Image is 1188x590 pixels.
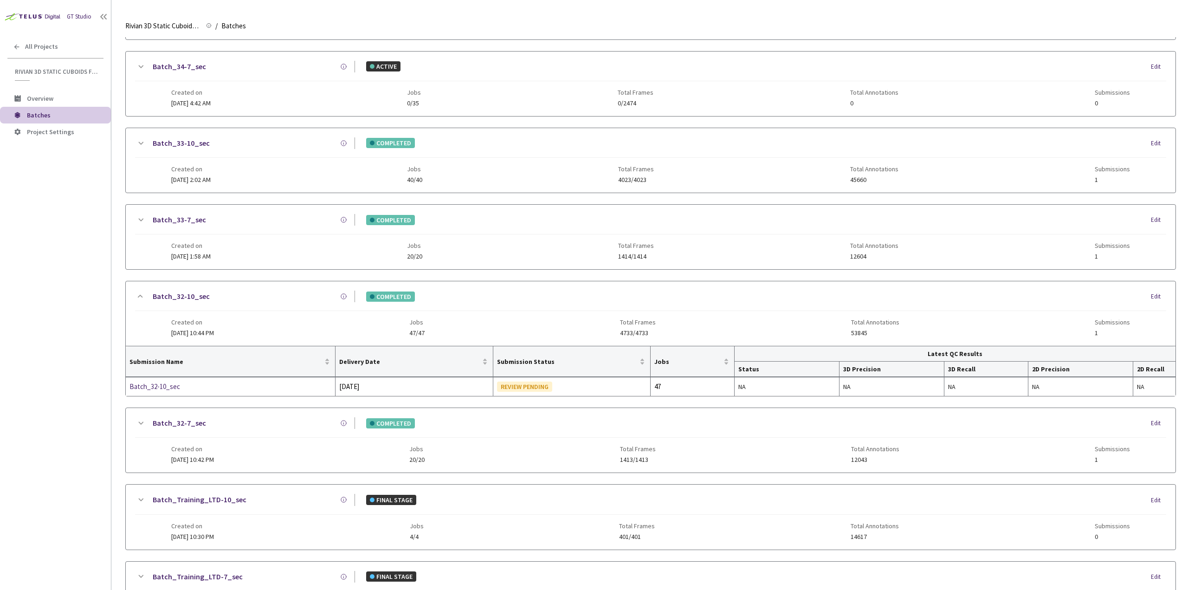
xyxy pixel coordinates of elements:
span: Total Annotations [851,522,899,530]
div: Batch_Training_LTD-10_secFINAL STAGEEditCreated on[DATE] 10:30 PMJobs4/4Total Frames401/401Total ... [126,485,1175,549]
th: Submission Name [126,346,336,377]
span: 401/401 [619,533,655,540]
a: Batch_Training_LTD-7_sec [153,571,243,583]
div: Batch_33-7_secCOMPLETEDEditCreated on[DATE] 1:58 AMJobs20/20Total Frames1414/1414Total Annotation... [126,205,1175,269]
div: COMPLETED [366,418,415,428]
div: 47 [654,381,730,392]
span: 47/47 [409,330,425,337]
div: FINAL STAGE [366,495,416,505]
span: Submission Status [497,358,638,365]
span: Created on [171,318,214,326]
div: NA [738,382,835,392]
span: 0/35 [407,100,421,107]
span: Total Annotations [851,318,899,326]
span: 53845 [851,330,899,337]
div: Edit [1151,215,1166,225]
div: COMPLETED [366,292,415,302]
span: Created on [171,522,214,530]
span: Total Annotations [850,165,898,173]
th: 3D Precision [839,362,944,377]
span: Total Annotations [850,242,898,249]
a: Batch_32-10_sec [129,381,228,392]
span: [DATE] 4:42 AM [171,99,211,107]
span: 14617 [851,533,899,540]
span: Submissions [1095,242,1130,249]
span: Jobs [409,445,425,453]
div: Edit [1151,139,1166,148]
span: 4733/4733 [620,330,656,337]
th: Delivery Date [336,346,493,377]
span: [DATE] 10:30 PM [171,532,214,541]
a: Batch_33-7_sec [153,214,206,226]
span: [DATE] 2:02 AM [171,175,211,184]
div: NA [948,382,1024,392]
div: Edit [1151,419,1166,428]
span: 20/20 [409,456,425,463]
span: Jobs [407,242,422,249]
span: 4023/4023 [618,176,654,183]
div: Batch_33-10_secCOMPLETEDEditCreated on[DATE] 2:02 AMJobs40/40Total Frames4023/4023Total Annotatio... [126,128,1175,193]
span: 12043 [851,456,899,463]
span: Total Frames [618,89,653,96]
span: Jobs [410,522,424,530]
span: Jobs [407,165,422,173]
span: Total Frames [618,242,654,249]
span: Delivery Date [339,358,480,365]
span: Project Settings [27,128,74,136]
th: 2D Recall [1133,362,1175,377]
span: Rivian 3D Static Cuboids fixed[2024-25] [15,68,98,76]
span: Submissions [1095,318,1130,326]
th: Submission Status [493,346,651,377]
span: 0 [1095,100,1130,107]
div: COMPLETED [366,138,415,148]
span: Total Frames [620,318,656,326]
span: 0 [1095,533,1130,540]
span: 45660 [850,176,898,183]
span: Submissions [1095,522,1130,530]
span: Submissions [1095,165,1130,173]
div: Edit [1151,62,1166,71]
th: 3D Recall [944,362,1028,377]
span: [DATE] 10:44 PM [171,329,214,337]
div: FINAL STAGE [366,571,416,582]
a: Batch_32-7_sec [153,417,206,429]
div: REVIEW PENDING [497,382,552,392]
span: [DATE] 1:58 AM [171,252,211,260]
div: ACTIVE [366,61,400,71]
span: Total Frames [618,165,654,173]
span: Total Frames [620,445,656,453]
span: 1 [1095,456,1130,463]
a: Batch_Training_LTD-10_sec [153,494,246,506]
span: Created on [171,89,211,96]
div: NA [1032,382,1129,392]
div: Edit [1151,572,1166,582]
th: Jobs [651,346,735,377]
a: Batch_33-10_sec [153,137,210,149]
div: Edit [1151,496,1166,505]
div: Batch_32-10_secCOMPLETEDEditCreated on[DATE] 10:44 PMJobs47/47Total Frames4733/4733Total Annotati... [126,281,1175,346]
span: 1414/1414 [618,253,654,260]
span: 12604 [850,253,898,260]
div: GT Studio [67,12,91,21]
span: Rivian 3D Static Cuboids fixed[2024-25] [125,20,200,32]
a: Batch_34-7_sec [153,61,206,72]
th: 2D Precision [1028,362,1133,377]
span: 1 [1095,176,1130,183]
span: Submissions [1095,89,1130,96]
th: Latest QC Results [735,346,1175,362]
div: NA [843,382,940,392]
div: NA [1137,382,1172,392]
span: 4/4 [410,533,424,540]
span: Total Frames [619,522,655,530]
span: All Projects [25,43,58,51]
span: 0 [850,100,898,107]
span: Batches [221,20,246,32]
a: Batch_32-10_sec [153,291,210,302]
span: Submissions [1095,445,1130,453]
div: [DATE] [339,381,489,392]
span: Created on [171,445,214,453]
span: Jobs [409,318,425,326]
span: Total Annotations [851,445,899,453]
div: Batch_34-7_secACTIVEEditCreated on[DATE] 4:42 AMJobs0/35Total Frames0/2474Total Annotations0Submi... [126,52,1175,116]
div: Batch_32-7_secCOMPLETEDEditCreated on[DATE] 10:42 PMJobs20/20Total Frames1413/1413Total Annotatio... [126,408,1175,473]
